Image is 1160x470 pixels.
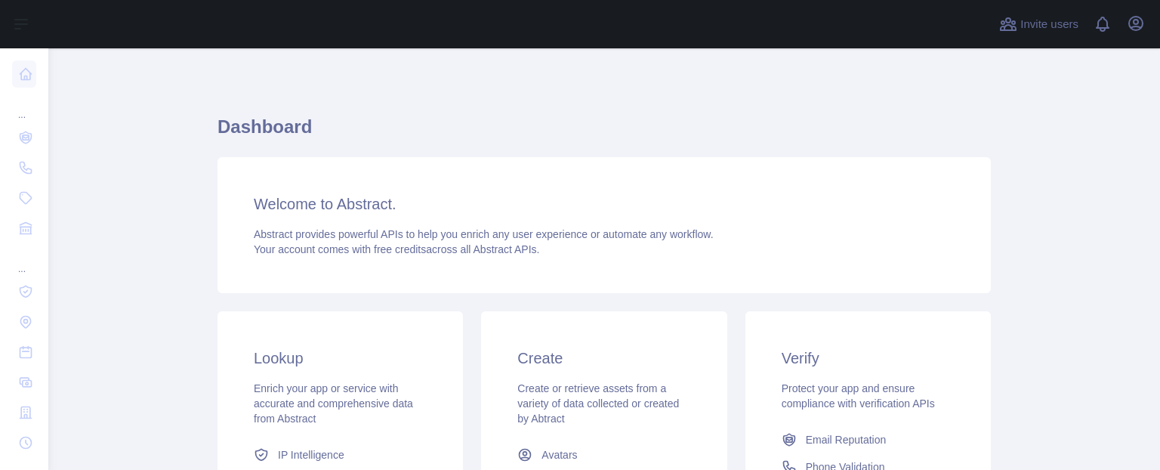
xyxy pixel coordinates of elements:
[254,243,539,255] span: Your account comes with across all Abstract APIs.
[254,228,714,240] span: Abstract provides powerful APIs to help you enrich any user experience or automate any workflow.
[511,441,696,468] a: Avatars
[254,193,955,215] h3: Welcome to Abstract.
[806,432,887,447] span: Email Reputation
[374,243,426,255] span: free credits
[996,12,1081,36] button: Invite users
[541,447,577,462] span: Avatars
[248,441,433,468] a: IP Intelligence
[278,447,344,462] span: IP Intelligence
[782,348,955,369] h3: Verify
[12,91,36,121] div: ...
[254,348,427,369] h3: Lookup
[517,382,679,425] span: Create or retrieve assets from a variety of data collected or created by Abtract
[12,245,36,275] div: ...
[517,348,690,369] h3: Create
[254,382,413,425] span: Enrich your app or service with accurate and comprehensive data from Abstract
[217,115,991,151] h1: Dashboard
[782,382,935,410] span: Protect your app and ensure compliance with verification APIs
[776,426,961,453] a: Email Reputation
[1020,16,1078,33] span: Invite users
